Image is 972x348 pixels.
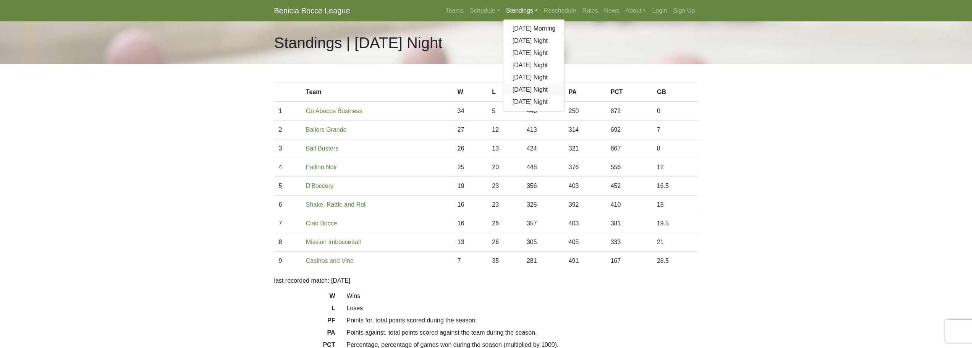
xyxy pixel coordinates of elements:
td: 556 [606,158,652,177]
td: 410 [606,196,652,214]
td: 0 [652,102,698,121]
td: 403 [564,177,606,196]
a: Ballers Grande [306,126,347,133]
td: 5 [274,177,301,196]
td: 872 [606,102,652,121]
td: 667 [606,139,652,158]
dd: Wins [341,291,704,301]
td: 376 [564,158,606,177]
td: 167 [606,252,652,270]
td: 9 [274,252,301,270]
td: 12 [652,158,698,177]
a: Standings [503,3,541,18]
h1: Standings | [DATE] Night [274,34,443,52]
td: 692 [606,121,652,139]
td: 23 [487,177,522,196]
th: PA [564,83,606,102]
a: [DATE] Morning [503,23,565,35]
td: 321 [564,139,606,158]
td: 21 [652,233,698,252]
td: 405 [564,233,606,252]
td: 2 [274,121,301,139]
td: 7 [274,214,301,233]
td: 392 [564,196,606,214]
td: 4 [274,158,301,177]
dd: Points against, total points scored against the team during the season. [341,328,704,337]
td: 18 [652,196,698,214]
dt: W [268,291,341,304]
td: 381 [606,214,652,233]
a: News [601,3,623,18]
a: [DATE] Night [503,96,565,108]
div: Standings [503,19,565,112]
a: Pallino Noir [306,164,337,170]
td: 34 [453,102,488,121]
td: 357 [522,214,564,233]
td: 250 [564,102,606,121]
th: L [487,83,522,102]
dt: PA [268,328,341,340]
td: 325 [522,196,564,214]
td: 16 [453,214,488,233]
a: Reschedule [541,3,579,18]
th: Team [301,83,453,102]
td: 25 [453,158,488,177]
a: Login [649,3,670,18]
a: [DATE] Night [503,59,565,71]
td: 356 [522,177,564,196]
td: 6 [274,196,301,214]
th: PCT [606,83,652,102]
a: Rules [579,3,601,18]
dd: Points for, total points scored during the season. [341,316,704,325]
td: 16.5 [652,177,698,196]
a: Teams [443,3,467,18]
td: 8 [274,233,301,252]
a: [DATE] Night [503,71,565,84]
p: last recorded match: [DATE] [274,276,698,285]
a: [DATE] Night [503,84,565,96]
a: Ciao Bocce [306,220,337,227]
td: 12 [487,121,522,139]
td: 305 [522,233,564,252]
td: 1 [274,102,301,121]
td: 3 [274,139,301,158]
a: Benicia Bocce League [274,3,350,18]
a: Mission Imbocceball [306,239,361,245]
td: 26 [487,214,522,233]
a: Go Abocce Business [306,108,362,114]
td: 13 [453,233,488,252]
a: About [623,3,649,18]
td: 13 [487,139,522,158]
td: 26 [453,139,488,158]
a: [DATE] Night [503,35,565,47]
td: 19.5 [652,214,698,233]
td: 413 [522,121,564,139]
a: Ball Busters [306,145,338,152]
td: 23 [487,196,522,214]
td: 314 [564,121,606,139]
a: Schedule [467,3,503,18]
dt: PF [268,316,341,328]
td: 20 [487,158,522,177]
th: W [453,83,488,102]
td: 35 [487,252,522,270]
td: 424 [522,139,564,158]
td: 491 [564,252,606,270]
td: 19 [453,177,488,196]
td: 281 [522,252,564,270]
dt: L [268,304,341,316]
td: 7 [453,252,488,270]
td: 27 [453,121,488,139]
td: 26 [487,233,522,252]
dd: Loses [341,304,704,313]
a: Sign Up [670,3,698,18]
a: Casinos and Vino [306,257,354,264]
td: 8 [652,139,698,158]
a: D'Boccery [306,183,333,189]
th: GB [652,83,698,102]
td: 333 [606,233,652,252]
td: 28.5 [652,252,698,270]
td: 403 [564,214,606,233]
td: 452 [606,177,652,196]
td: 16 [453,196,488,214]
